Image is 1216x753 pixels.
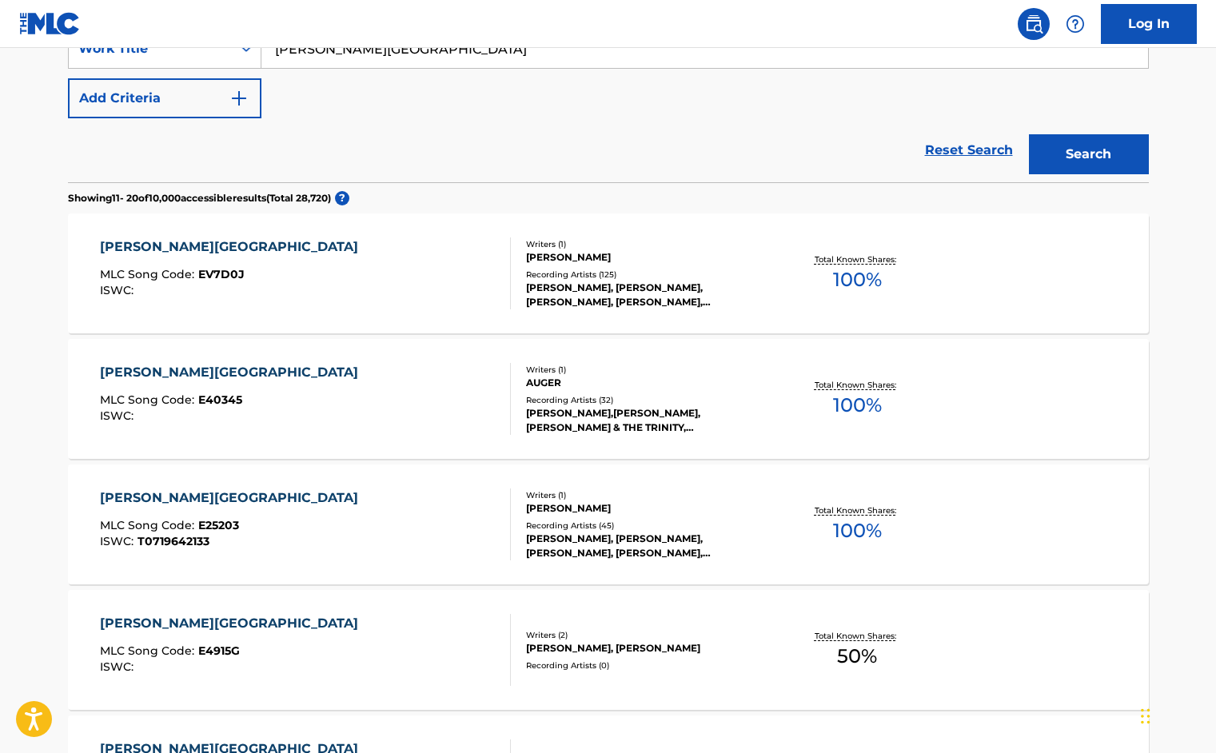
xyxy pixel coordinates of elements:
div: [PERSON_NAME], [PERSON_NAME], [PERSON_NAME], [PERSON_NAME], [PERSON_NAME] [526,532,767,560]
span: 100 % [833,265,882,294]
p: Total Known Shares: [815,253,900,265]
span: ISWC : [100,283,138,297]
div: [PERSON_NAME][GEOGRAPHIC_DATA] [100,488,366,508]
div: Recording Artists ( 125 ) [526,269,767,281]
div: Help [1059,8,1091,40]
div: [PERSON_NAME] [526,250,767,265]
a: [PERSON_NAME][GEOGRAPHIC_DATA]MLC Song Code:E40345ISWC:Writers (1)AUGERRecording Artists (32)[PER... [68,339,1149,459]
span: ISWC : [100,408,138,423]
button: Search [1029,134,1149,174]
div: Work Title [78,39,222,58]
span: E4915G [198,643,240,658]
img: MLC Logo [19,12,81,35]
a: Log In [1101,4,1197,44]
div: Recording Artists ( 32 ) [526,394,767,406]
span: 100 % [833,516,882,545]
div: [PERSON_NAME], [PERSON_NAME], [PERSON_NAME], [PERSON_NAME], [PERSON_NAME], [PERSON_NAME], [PERSON... [526,281,767,309]
button: Add Criteria [68,78,261,118]
span: MLC Song Code : [100,392,198,407]
div: [PERSON_NAME],[PERSON_NAME],[PERSON_NAME] & THE TRINITY, [PERSON_NAME]|[PERSON_NAME]|[PERSON_NAME... [526,406,767,435]
span: MLC Song Code : [100,267,198,281]
div: [PERSON_NAME] [526,501,767,516]
p: Total Known Shares: [815,379,900,391]
div: Drag [1141,692,1150,740]
span: E25203 [198,518,239,532]
p: Total Known Shares: [815,630,900,642]
img: search [1024,14,1043,34]
iframe: Chat Widget [1136,676,1216,753]
div: AUGER [526,376,767,390]
span: MLC Song Code : [100,643,198,658]
span: ? [335,191,349,205]
a: [PERSON_NAME][GEOGRAPHIC_DATA]MLC Song Code:E25203ISWC:T0719642133Writers (1)[PERSON_NAME]Recordi... [68,464,1149,584]
div: [PERSON_NAME][GEOGRAPHIC_DATA] [100,237,366,257]
div: Writers ( 2 ) [526,629,767,641]
div: Recording Artists ( 0 ) [526,659,767,671]
a: [PERSON_NAME][GEOGRAPHIC_DATA]MLC Song Code:E4915GISWC:Writers (2)[PERSON_NAME], [PERSON_NAME]Rec... [68,590,1149,710]
div: [PERSON_NAME], [PERSON_NAME] [526,641,767,655]
p: Showing 11 - 20 of 10,000 accessible results (Total 28,720 ) [68,191,331,205]
a: Public Search [1018,8,1050,40]
div: Recording Artists ( 45 ) [526,520,767,532]
span: ISWC : [100,534,138,548]
span: 50 % [837,642,877,671]
a: [PERSON_NAME][GEOGRAPHIC_DATA]MLC Song Code:EV7D0JISWC:Writers (1)[PERSON_NAME]Recording Artists ... [68,213,1149,333]
div: Writers ( 1 ) [526,364,767,376]
span: MLC Song Code : [100,518,198,532]
img: help [1066,14,1085,34]
span: T0719642133 [138,534,209,548]
div: Writers ( 1 ) [526,489,767,501]
p: Total Known Shares: [815,504,900,516]
div: [PERSON_NAME][GEOGRAPHIC_DATA] [100,614,366,633]
span: ISWC : [100,659,138,674]
form: Search Form [68,29,1149,182]
a: Reset Search [917,133,1021,168]
div: Writers ( 1 ) [526,238,767,250]
span: E40345 [198,392,242,407]
span: EV7D0J [198,267,245,281]
div: [PERSON_NAME][GEOGRAPHIC_DATA] [100,363,366,382]
span: 100 % [833,391,882,420]
img: 9d2ae6d4665cec9f34b9.svg [229,89,249,108]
